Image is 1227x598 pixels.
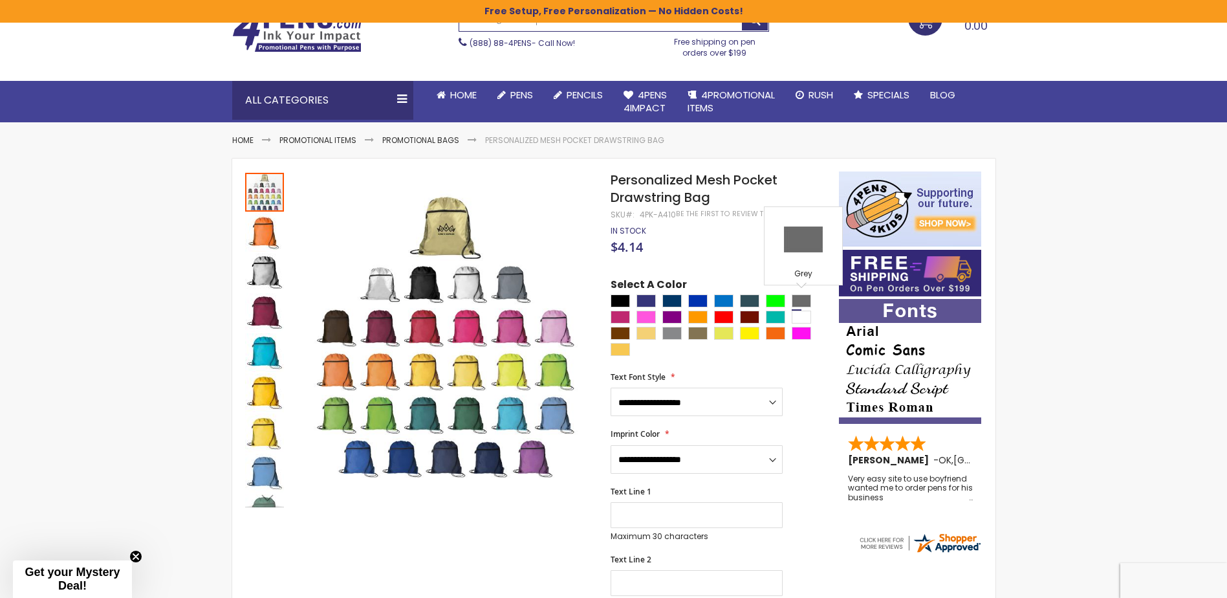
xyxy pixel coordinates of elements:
[848,474,973,502] div: Very easy site to use boyfriend wanted me to order pens for his business
[624,88,667,115] span: 4Pens 4impact
[245,488,284,507] div: Next
[232,135,254,146] a: Home
[611,294,630,307] div: Black
[611,171,777,206] span: Personalized Mesh Pocket Drawstring Bag
[1120,563,1227,598] iframe: Google Customer Reviews
[662,311,682,324] div: Purple
[611,278,687,295] span: Select A Color
[939,454,951,467] span: OK
[676,209,812,219] a: Be the first to review this product
[245,372,285,412] div: Personalized Mesh Pocket Drawstring Bag
[567,88,603,102] span: Pencils
[714,311,733,324] div: Red
[470,38,532,49] a: (888) 88-4PENS
[25,566,120,592] span: Get your Mystery Deal!
[858,546,982,557] a: 4pens.com certificate URL
[611,209,635,220] strong: SKU
[920,81,966,109] a: Blog
[611,343,630,356] div: Athletic Gold
[245,172,285,212] div: Personalized Mesh Pocket Drawstring Bag
[662,294,682,307] div: Navy Blue
[245,452,285,493] div: Personalized Mesh Pocket Drawstring Bag
[129,550,142,563] button: Close teaser
[611,531,783,542] p: Maximum 30 characters
[740,311,759,324] div: Maroon
[688,311,708,324] div: Orange
[662,327,682,340] div: Metallic Silver
[232,81,413,120] div: All Categories
[792,294,811,307] div: Grey
[611,311,630,324] div: Rasberry
[677,81,785,123] a: 4PROMOTIONALITEMS
[487,81,543,109] a: Pens
[785,81,843,109] a: Rush
[848,454,933,467] span: [PERSON_NAME]
[245,293,284,332] img: Personalized Mesh Pocket Drawstring Bag
[688,294,708,307] div: Blue
[636,294,656,307] div: Royal Blue
[611,428,660,439] span: Imprint Color
[611,554,651,565] span: Text Line 2
[245,213,284,252] img: Personalized Mesh Pocket Drawstring Bag
[245,292,285,332] div: Personalized Mesh Pocket Drawstring Bag
[611,486,651,497] span: Text Line 1
[245,333,284,372] img: Personalized Mesh Pocket Drawstring Bag
[611,327,630,340] div: Brown
[714,327,733,340] div: Neon Lime
[839,299,981,424] img: font-personalization-examples
[843,81,920,109] a: Specials
[964,17,988,34] span: 0.00
[245,252,285,292] div: Personalized Mesh Pocket Drawstring Bag
[245,414,284,452] img: Personalized Mesh Pocket Drawstring Bag
[485,135,664,146] li: Personalized Mesh Pocket Drawstring Bag
[245,253,284,292] img: Personalized Mesh Pocket Drawstring Bag
[640,210,676,220] div: 4PK-A410
[688,88,775,115] span: 4PROMOTIONAL ITEMS
[245,212,285,252] div: Personalized Mesh Pocket Drawstring Bag
[867,88,909,102] span: Specials
[611,238,643,256] span: $4.14
[450,88,477,102] span: Home
[740,294,759,307] div: Forest Green
[740,327,759,340] div: Neon Yellow
[245,332,285,372] div: Personalized Mesh Pocket Drawstring Bag
[13,560,132,598] div: Get your Mystery Deal!Close teaser
[714,294,733,307] div: Blue Light
[766,327,785,340] div: Neon Orange
[933,454,1048,467] span: - ,
[688,327,708,340] div: Metallic Gold
[766,294,785,307] div: Lime Green
[245,373,284,412] img: Personalized Mesh Pocket Drawstring Bag
[768,269,839,282] div: Grey
[792,311,811,324] div: White
[426,81,487,109] a: Home
[245,454,284,493] img: Personalized Mesh Pocket Drawstring Bag
[279,135,356,146] a: Promotional Items
[611,226,646,236] div: Availability
[245,412,285,452] div: Personalized Mesh Pocket Drawstring Bag
[809,88,833,102] span: Rush
[953,454,1048,467] span: [GEOGRAPHIC_DATA]
[611,225,646,236] span: In stock
[858,531,982,555] img: 4pens.com widget logo
[298,190,594,486] img: Personalized Mesh Pocket Drawstring Bag
[382,135,459,146] a: Promotional Bags
[839,250,981,296] img: Free shipping on orders over $199
[611,371,666,382] span: Text Font Style
[766,311,785,324] div: Teal
[636,311,656,324] div: Pink
[792,327,811,340] div: Neon Pink
[839,172,981,247] img: 4pens 4 kids
[930,88,955,102] span: Blog
[470,38,575,49] span: - Call Now!
[636,327,656,340] div: Bright Yellow
[543,81,613,109] a: Pencils
[510,88,533,102] span: Pens
[660,32,769,58] div: Free shipping on pen orders over $199
[613,81,677,123] a: 4Pens4impact
[232,11,362,52] img: 4Pens Custom Pens and Promotional Products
